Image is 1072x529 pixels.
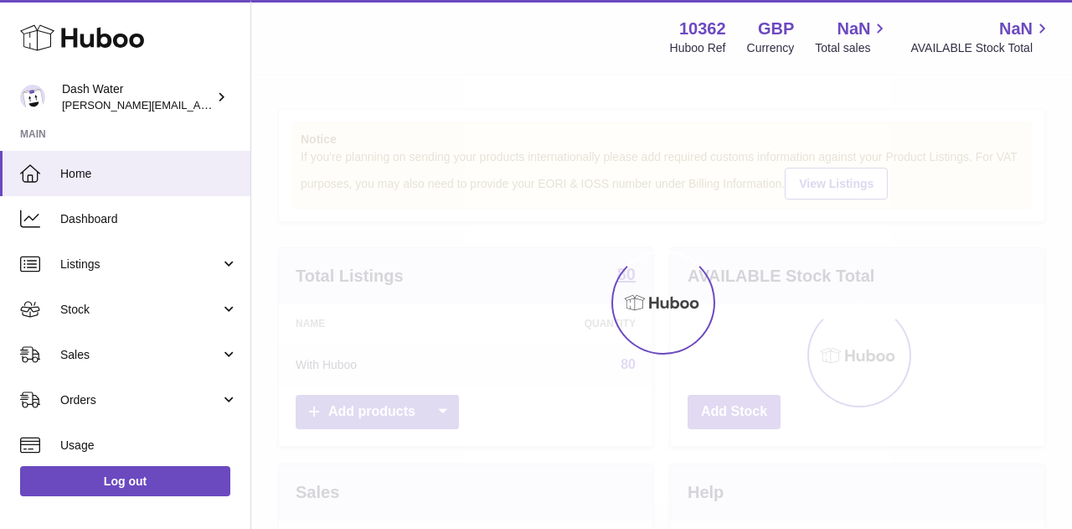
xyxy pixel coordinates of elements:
span: AVAILABLE Stock Total [910,40,1052,56]
span: Usage [60,438,238,454]
span: Total sales [815,40,889,56]
span: Sales [60,347,220,363]
span: NaN [999,18,1033,40]
div: Dash Water [62,81,213,113]
span: NaN [837,18,870,40]
span: Dashboard [60,211,238,227]
a: NaN Total sales [815,18,889,56]
span: Stock [60,302,220,318]
div: Huboo Ref [670,40,726,56]
strong: 10362 [679,18,726,40]
a: Log out [20,466,230,496]
span: Home [60,166,238,182]
span: Listings [60,257,220,272]
div: Currency [747,40,795,56]
span: Orders [60,392,220,408]
strong: GBP [758,18,794,40]
img: james@dash-water.com [20,85,45,110]
span: [PERSON_NAME][EMAIL_ADDRESS][DOMAIN_NAME] [62,98,336,112]
a: NaN AVAILABLE Stock Total [910,18,1052,56]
